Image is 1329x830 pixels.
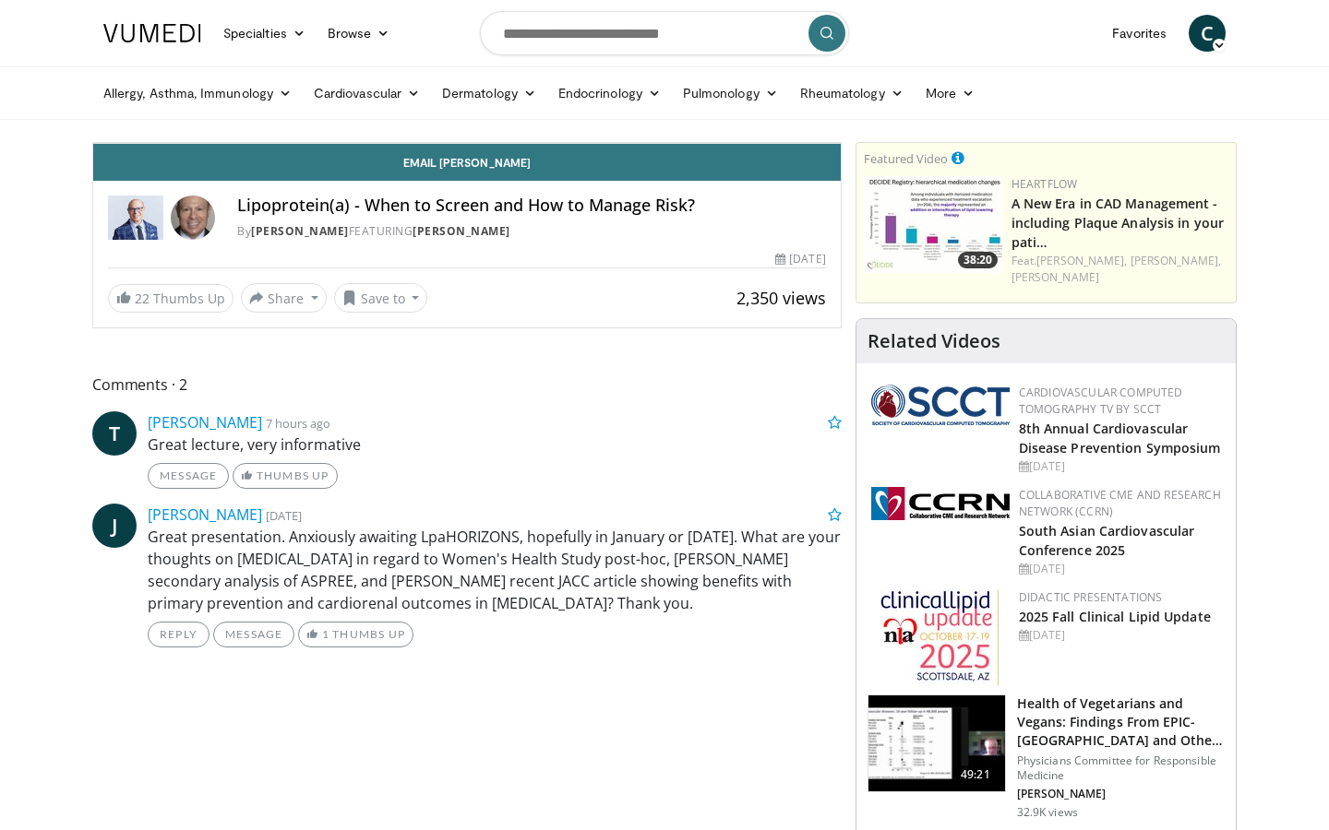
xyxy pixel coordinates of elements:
a: [PERSON_NAME] [148,412,262,433]
a: [PERSON_NAME] [413,223,510,239]
a: Browse [317,15,401,52]
img: a04ee3ba-8487-4636-b0fb-5e8d268f3737.png.150x105_q85_autocrop_double_scale_upscale_version-0.2.png [871,487,1010,520]
a: 49:21 Health of Vegetarians and Vegans: Findings From EPIC-[GEOGRAPHIC_DATA] and Othe… Physicians... [868,694,1225,820]
div: By FEATURING [237,223,826,240]
span: 2,350 views [736,287,826,309]
img: 606f2b51-b844-428b-aa21-8c0c72d5a896.150x105_q85_crop-smart_upscale.jpg [868,695,1005,791]
a: 22 Thumbs Up [108,284,233,313]
a: Heartflow [1012,176,1078,192]
img: Dr. Robert S. Rosenson [108,196,163,240]
a: Email [PERSON_NAME] [93,144,841,181]
span: 22 [135,290,150,307]
video-js: Video Player [93,143,841,144]
span: 49:21 [953,765,998,784]
a: Pulmonology [672,75,789,112]
a: Thumbs Up [233,463,337,489]
div: Didactic Presentations [1019,589,1221,606]
div: [DATE] [775,251,825,267]
h4: Related Videos [868,330,1000,352]
a: Rheumatology [789,75,915,112]
a: Cardiovascular [303,75,431,112]
h4: Lipoprotein(a) - When to Screen and How to Manage Risk? [237,196,826,216]
span: Comments 2 [92,373,842,397]
a: Message [213,622,294,647]
div: [DATE] [1019,458,1221,475]
a: 8th Annual Cardiovascular Disease Prevention Symposium [1019,420,1221,456]
a: C [1189,15,1226,52]
div: [DATE] [1019,561,1221,577]
a: J [92,504,137,548]
p: 32.9K views [1017,805,1078,820]
a: Allergy, Asthma, Immunology [92,75,303,112]
a: T [92,411,137,456]
p: Great presentation. Anxiously awaiting LpaHORIZONS, hopefully in January or [DATE]. What are your... [148,526,842,614]
a: 38:20 [864,176,1002,273]
small: 7 hours ago [266,415,330,432]
img: 51a70120-4f25-49cc-93a4-67582377e75f.png.150x105_q85_autocrop_double_scale_upscale_version-0.2.png [871,385,1010,425]
a: Favorites [1101,15,1178,52]
a: Dermatology [431,75,547,112]
a: 2025 Fall Clinical Lipid Update [1019,608,1211,625]
a: [PERSON_NAME] [148,504,262,525]
img: Avatar [171,196,215,240]
button: Save to [334,283,428,313]
a: South Asian Cardiovascular Conference 2025 [1019,522,1195,559]
a: [PERSON_NAME], [1036,253,1127,268]
input: Search topics, interventions [480,11,849,55]
a: Reply [148,622,210,647]
a: Endocrinology [547,75,672,112]
img: VuMedi Logo [103,24,201,42]
small: [DATE] [266,507,302,524]
img: d65bce67-f81a-47c5-b47d-7b8806b59ca8.jpg.150x105_q85_autocrop_double_scale_upscale_version-0.2.jpg [880,589,1000,686]
a: [PERSON_NAME] [251,223,349,239]
div: Feat. [1012,253,1228,286]
a: Specialties [212,15,317,52]
button: Share [241,283,327,313]
a: [PERSON_NAME], [1131,253,1221,268]
p: [PERSON_NAME] [1017,787,1225,801]
a: 1 Thumbs Up [298,622,413,647]
a: More [915,75,986,112]
div: [DATE] [1019,627,1221,644]
a: Collaborative CME and Research Network (CCRN) [1019,487,1221,519]
a: Message [148,463,229,489]
a: [PERSON_NAME] [1012,269,1099,285]
img: 738d0e2d-290f-4d89-8861-908fb8b721dc.150x105_q85_crop-smart_upscale.jpg [864,176,1002,273]
span: 38:20 [958,252,998,268]
small: Featured Video [864,150,948,167]
span: 1 [322,627,329,641]
p: Physicians Committee for Responsible Medicine [1017,753,1225,783]
h3: Health of Vegetarians and Vegans: Findings From EPIC-[GEOGRAPHIC_DATA] and Othe… [1017,694,1225,750]
a: Cardiovascular Computed Tomography TV by SCCT [1019,385,1183,417]
a: A New Era in CAD Management - including Plaque Analysis in your pati… [1012,195,1224,251]
p: Great lecture, very informative [148,433,842,456]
